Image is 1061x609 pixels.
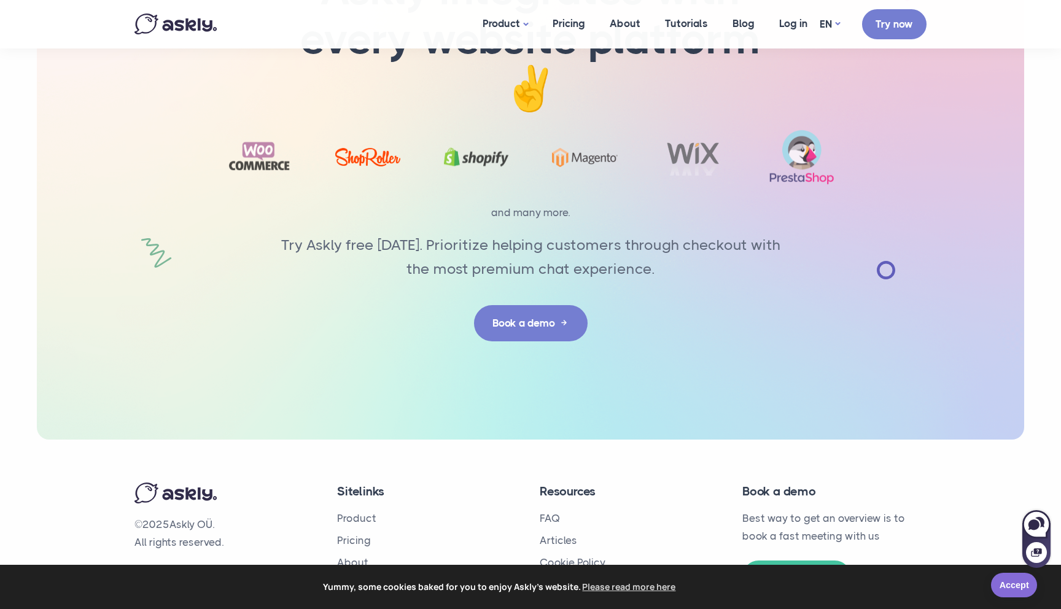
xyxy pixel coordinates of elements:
h4: Book a demo [742,483,927,500]
img: Woocommerce [227,138,292,177]
img: Wix [661,139,726,176]
span: 2025 [142,518,169,530]
a: FAQ [540,512,560,524]
h4: Resources [540,483,724,500]
img: Shopify [443,139,509,176]
a: Product [337,512,376,524]
h4: Sitelinks [337,483,521,500]
a: Pricing [337,534,371,546]
img: Askly [134,14,217,34]
a: Book a demo [742,561,851,593]
a: Cookie Policy [540,556,605,568]
a: Try now [862,9,927,39]
img: ShopRoller [335,148,401,166]
p: Best way to get an overview is to book a fast meeting with us [742,510,927,545]
a: EN [820,15,840,33]
p: Try Askly free [DATE]. Prioritize helping customers through checkout with the most premium chat e... [270,233,791,281]
a: Book a demo [474,305,588,341]
p: and many more. [202,204,859,222]
a: Articles [540,534,577,546]
a: Accept [991,573,1037,597]
a: learn more about cookies [581,578,678,596]
p: © Askly OÜ. All rights reserved. [134,516,319,551]
iframe: Askly chat [1021,508,1052,569]
img: Askly logo [134,483,217,503]
span: Yummy, some cookies baked for you to enjoy Askly's website. [18,578,982,596]
a: About [337,556,368,568]
img: Magento [552,148,618,167]
img: prestashop [769,129,834,185]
